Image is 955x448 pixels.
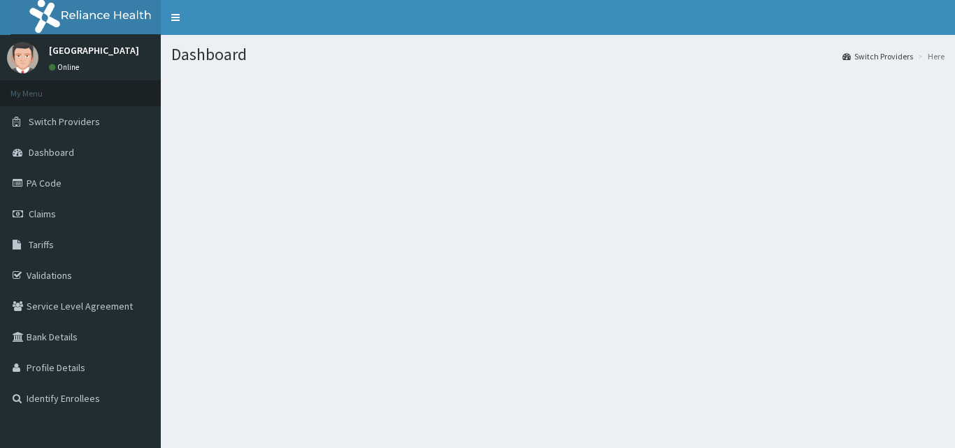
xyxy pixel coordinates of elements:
[29,238,54,251] span: Tariffs
[914,50,945,62] li: Here
[29,115,100,128] span: Switch Providers
[29,146,74,159] span: Dashboard
[842,50,913,62] a: Switch Providers
[171,45,945,64] h1: Dashboard
[49,62,82,72] a: Online
[49,45,139,55] p: [GEOGRAPHIC_DATA]
[29,208,56,220] span: Claims
[7,42,38,73] img: User Image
